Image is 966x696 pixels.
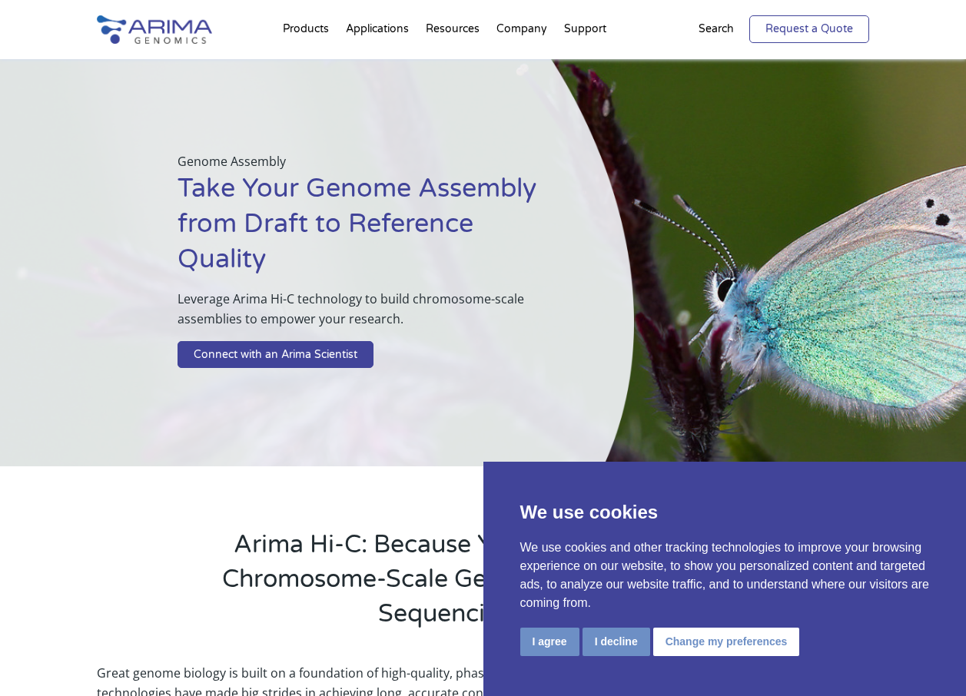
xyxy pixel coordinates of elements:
[158,528,808,643] h2: Arima Hi-C: Because You Can’t Get Phased, Chromosome-Scale Genome Assemblies with Sequencing Alone
[520,539,930,612] p: We use cookies and other tracking technologies to improve your browsing experience on our website...
[178,341,373,369] a: Connect with an Arima Scientist
[178,289,557,341] p: Leverage Arima Hi-C technology to build chromosome-scale assemblies to empower your research.
[97,15,212,44] img: Arima-Genomics-logo
[699,19,734,39] p: Search
[178,171,557,289] h1: Take Your Genome Assembly from Draft to Reference Quality
[583,628,650,656] button: I decline
[520,499,930,526] p: We use cookies
[653,628,800,656] button: Change my preferences
[749,15,869,43] a: Request a Quote
[178,151,557,375] div: Genome Assembly
[520,628,579,656] button: I agree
